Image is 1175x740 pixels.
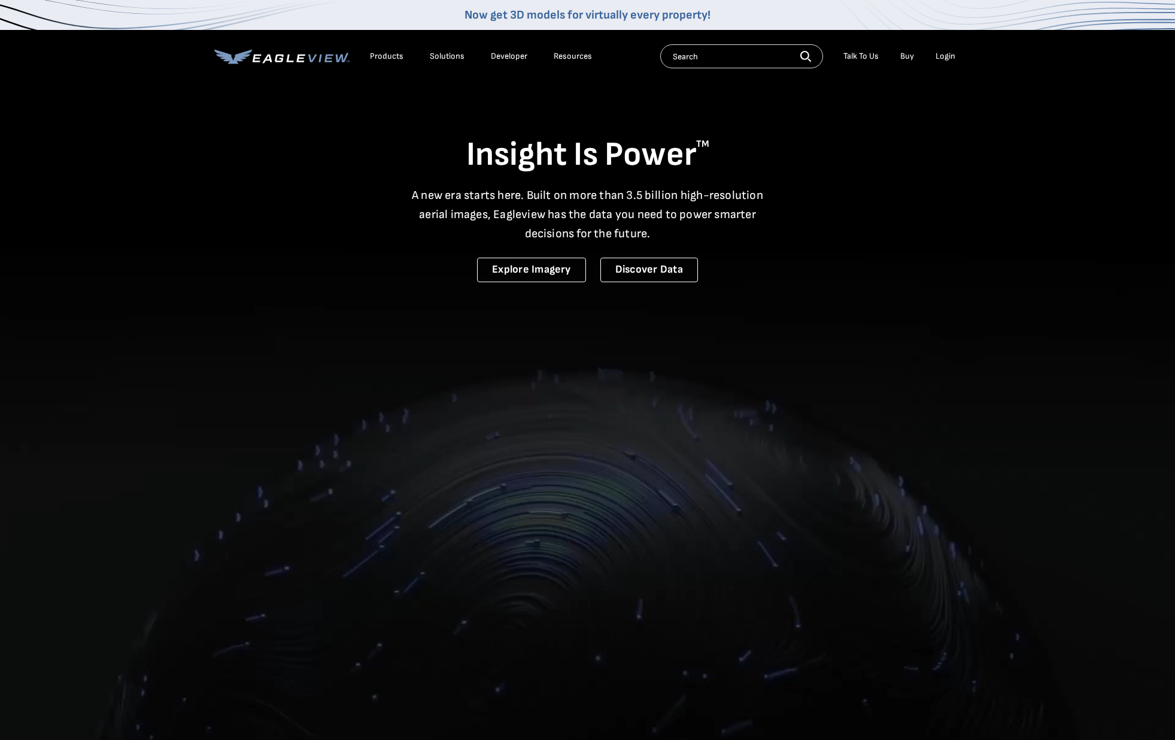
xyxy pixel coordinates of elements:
[477,258,586,282] a: Explore Imagery
[430,51,464,62] div: Solutions
[843,51,879,62] div: Talk To Us
[491,51,527,62] a: Developer
[554,51,592,62] div: Resources
[660,44,823,68] input: Search
[936,51,955,62] div: Login
[405,186,771,243] p: A new era starts here. Built on more than 3.5 billion high-resolution aerial images, Eagleview ha...
[370,51,403,62] div: Products
[696,138,709,150] sup: TM
[464,8,711,22] a: Now get 3D models for virtually every property!
[900,51,914,62] a: Buy
[600,258,698,282] a: Discover Data
[214,134,961,176] h1: Insight Is Power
